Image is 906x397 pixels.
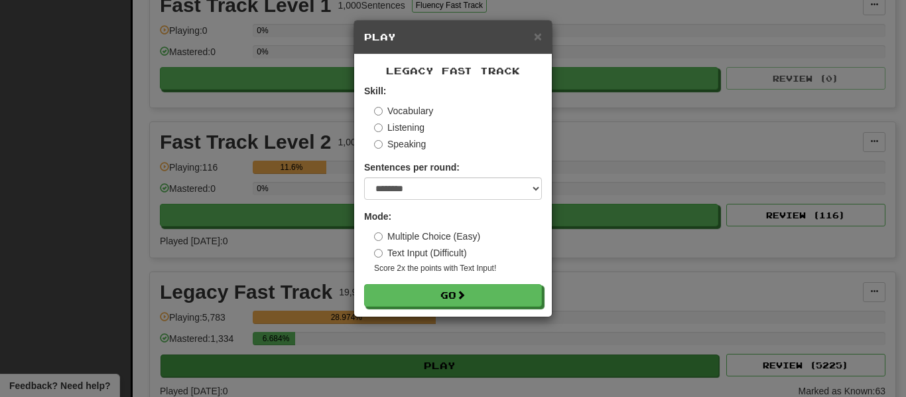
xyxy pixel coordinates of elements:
span: × [534,29,542,44]
label: Multiple Choice (Easy) [374,230,480,243]
input: Text Input (Difficult) [374,249,383,258]
label: Text Input (Difficult) [374,246,467,260]
input: Listening [374,123,383,132]
label: Listening [374,121,424,134]
strong: Skill: [364,86,386,96]
small: Score 2x the points with Text Input ! [374,263,542,274]
label: Speaking [374,137,426,151]
h5: Play [364,31,542,44]
label: Sentences per round: [364,161,460,174]
input: Vocabulary [374,107,383,116]
input: Multiple Choice (Easy) [374,232,383,241]
input: Speaking [374,140,383,149]
strong: Mode: [364,211,391,222]
button: Close [534,29,542,43]
span: Legacy Fast Track [386,65,520,76]
button: Go [364,284,542,307]
label: Vocabulary [374,104,433,118]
